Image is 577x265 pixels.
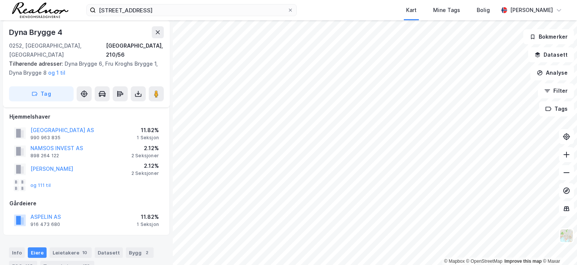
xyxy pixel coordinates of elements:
[131,170,159,176] div: 2 Seksjoner
[528,47,574,62] button: Datasett
[131,153,159,159] div: 2 Seksjoner
[131,144,159,153] div: 2.12%
[9,60,65,67] span: Tilhørende adresser:
[131,161,159,170] div: 2.12%
[539,101,574,116] button: Tags
[530,65,574,80] button: Analyse
[9,247,25,258] div: Info
[504,259,542,264] a: Improve this map
[433,6,460,15] div: Mine Tags
[539,229,577,265] iframe: Chat Widget
[106,41,164,59] div: [GEOGRAPHIC_DATA], 210/56
[137,135,159,141] div: 1 Seksjon
[559,229,574,243] img: Z
[466,259,503,264] a: OpenStreetMap
[81,249,89,256] div: 10
[9,41,106,59] div: 0252, [GEOGRAPHIC_DATA], [GEOGRAPHIC_DATA]
[96,5,287,16] input: Søk på adresse, matrikkel, gårdeiere, leietakere eller personer
[538,83,574,98] button: Filter
[28,247,47,258] div: Eiere
[9,112,163,121] div: Hjemmelshaver
[50,247,92,258] div: Leietakere
[126,247,154,258] div: Bygg
[137,221,159,227] div: 1 Seksjon
[143,249,151,256] div: 2
[9,26,63,38] div: Dyna Brygge 4
[9,59,158,77] div: Dyna Brygge 6, Fru Kroghs Brygge 1, Dyna Brygge 8
[30,221,60,227] div: 916 473 680
[510,6,553,15] div: [PERSON_NAME]
[12,2,68,18] img: realnor-logo.934646d98de889bb5806.png
[444,259,465,264] a: Mapbox
[95,247,123,258] div: Datasett
[9,86,74,101] button: Tag
[137,126,159,135] div: 11.82%
[30,153,59,159] div: 898 264 122
[9,199,163,208] div: Gårdeiere
[523,29,574,44] button: Bokmerker
[30,135,60,141] div: 990 963 835
[539,229,577,265] div: Kontrollprogram for chat
[406,6,417,15] div: Kart
[137,212,159,221] div: 11.82%
[477,6,490,15] div: Bolig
